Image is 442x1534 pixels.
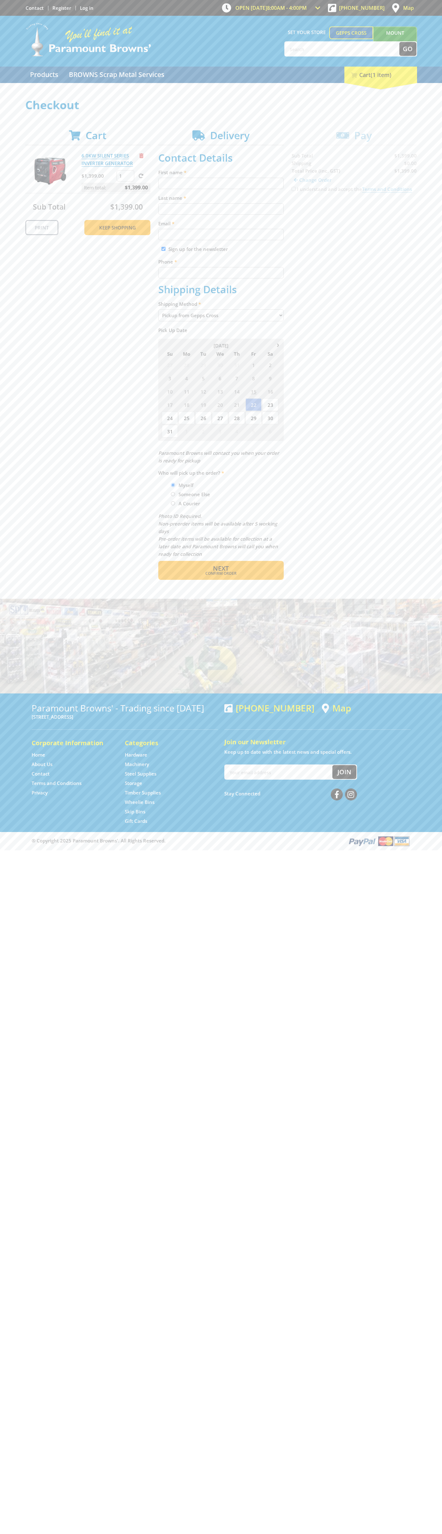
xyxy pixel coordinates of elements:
span: 6 [262,425,278,437]
a: Go to the Contact page [32,770,50,777]
span: 21 [229,398,245,411]
p: Keep up to date with the latest news and special offers. [224,748,411,756]
label: Sign up for the newsletter [168,246,228,252]
span: 17 [162,398,178,411]
h5: Corporate Information [32,739,112,747]
a: View a map of Gepps Cross location [322,703,351,713]
span: 22 [245,398,262,411]
span: 28 [179,359,195,371]
input: Please enter your first name. [158,178,284,189]
span: [DATE] [214,342,228,349]
a: Print [25,220,58,235]
a: Go to the Timber Supplies page [125,789,161,796]
a: Go to the Contact page [26,5,44,11]
a: Go to the Products page [25,67,63,83]
a: 6.0KW SILENT SERIES INVERTER GENERATOR [82,152,133,167]
span: 25 [179,412,195,424]
span: 31 [229,359,245,371]
a: Go to the About Us page [32,761,52,768]
span: 3 [162,372,178,384]
input: Please enter your email address. [158,229,284,240]
img: 6.0KW SILENT SERIES INVERTER GENERATOR [31,152,69,190]
button: Go [399,42,416,56]
img: PayPal, Mastercard, Visa accepted [348,835,411,847]
span: 11 [179,385,195,398]
h3: Paramount Browns' - Trading since [DATE] [32,703,218,713]
a: Go to the Skip Bins page [125,808,145,815]
span: 19 [195,398,211,411]
span: (1 item) [371,71,391,79]
span: 27 [162,359,178,371]
span: 2 [195,425,211,437]
span: 4 [229,425,245,437]
span: Next [213,564,229,573]
span: 1 [245,359,262,371]
a: Go to the Terms and Conditions page [32,780,82,787]
a: Go to the Storage page [125,780,142,787]
label: Who will pick up the order? [158,469,284,477]
button: Next Confirm order [158,561,284,580]
span: 29 [195,359,211,371]
span: 3 [212,425,228,437]
h5: Categories [125,739,205,747]
a: Go to the Wheelie Bins page [125,799,154,806]
a: Go to the Privacy page [32,789,48,796]
span: OPEN [DATE] [235,4,307,11]
p: [STREET_ADDRESS] [32,713,218,721]
span: 20 [212,398,228,411]
span: Su [162,350,178,358]
span: $1,399.00 [110,202,143,212]
label: Pick Up Date [158,326,284,334]
div: ® Copyright 2025 Paramount Browns'. All Rights Reserved. [25,835,417,847]
input: Please select who will pick up the order. [171,483,175,487]
a: Log in [80,5,94,11]
button: Join [332,765,356,779]
a: Go to the Machinery page [125,761,149,768]
select: Please select a shipping method. [158,309,284,321]
span: Sub Total [33,202,65,212]
span: 18 [179,398,195,411]
div: [PHONE_NUMBER] [224,703,314,713]
span: $1,399.00 [125,183,148,192]
span: 15 [245,385,262,398]
span: 30 [212,359,228,371]
span: 16 [262,385,278,398]
span: 31 [162,425,178,437]
h2: Shipping Details [158,283,284,295]
label: Email [158,220,284,227]
span: 6 [212,372,228,384]
span: 8:00am - 4:00pm [267,4,307,11]
span: 7 [229,372,245,384]
span: 1 [179,425,195,437]
span: Confirm order [172,572,270,575]
span: Th [229,350,245,358]
h5: Join our Newsletter [224,738,411,746]
a: Gepps Cross [329,27,373,39]
span: 9 [262,372,278,384]
span: Mo [179,350,195,358]
p: Item total: [82,183,150,192]
a: Go to the registration page [52,5,71,11]
span: 8 [245,372,262,384]
a: Keep Shopping [84,220,150,235]
div: Stay Connected [224,786,357,801]
span: We [212,350,228,358]
input: Please select who will pick up the order. [171,501,175,505]
a: Go to the Steel Supplies page [125,770,156,777]
span: Fr [245,350,262,358]
label: Last name [158,194,284,202]
input: Please select who will pick up the order. [171,492,175,496]
span: 13 [212,385,228,398]
span: 24 [162,412,178,424]
span: 4 [179,372,195,384]
input: Please enter your last name. [158,203,284,215]
img: Paramount Browns' [25,22,152,57]
em: Paramount Browns will contact you when your order is ready for pickup [158,450,279,464]
em: Photo ID Required. Non-preorder items will be available after 5 working days Pre-order items will... [158,513,278,557]
span: 28 [229,412,245,424]
span: 23 [262,398,278,411]
a: Go to the Gift Cards page [125,818,147,824]
a: Go to the BROWNS Scrap Metal Services page [64,67,169,83]
span: Cart [86,128,106,142]
label: Someone Else [176,489,212,500]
